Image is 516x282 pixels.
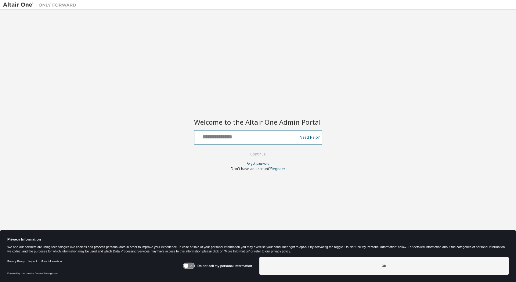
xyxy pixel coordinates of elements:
[271,166,285,171] a: Register
[300,137,319,137] a: Need Help?
[231,166,271,171] span: Don't have an account?
[247,161,269,166] a: Forgot password
[194,118,322,126] h2: Welcome to the Altair One Admin Portal
[3,2,79,8] img: Altair One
